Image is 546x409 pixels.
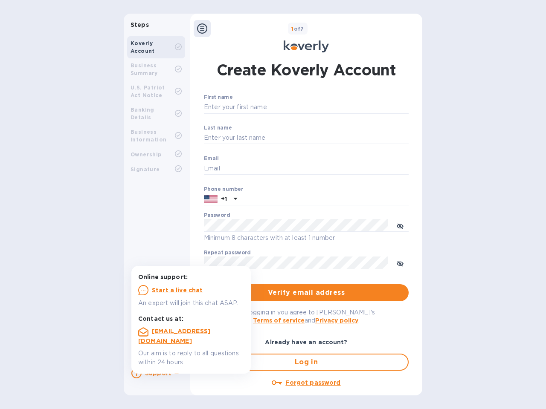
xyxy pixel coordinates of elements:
[217,59,396,81] h1: Create Koverly Account
[204,233,409,243] p: Minimum 8 characters with at least 1 number
[204,132,409,144] input: Enter your last name
[131,151,162,158] b: Ownership
[131,129,166,143] b: Business Information
[204,187,243,192] label: Phone number
[138,299,244,308] p: An expert will join this chat ASAP.
[204,213,230,218] label: Password
[204,162,409,175] input: Email
[138,328,210,344] a: [EMAIL_ADDRESS][DOMAIN_NAME]
[204,95,232,100] label: First name
[238,309,375,324] span: By logging in you agree to [PERSON_NAME]'s and .
[211,288,402,298] span: Verify email address
[138,274,188,280] b: Online support:
[204,194,218,204] img: US
[221,195,227,203] p: +1
[265,339,347,346] b: Already have an account?
[204,101,409,114] input: Enter your first name
[131,62,158,76] b: Business Summary
[285,379,340,386] u: Forgot password
[152,287,203,294] u: Start a live chat
[145,370,171,377] b: Support
[138,349,244,367] p: Our aim is to reply to all questions within 24 hours.
[131,84,165,98] b: U.S. Patriot Act Notice
[131,21,149,28] b: Steps
[204,354,409,371] button: Log in
[392,254,409,271] button: toggle password visibility
[131,40,155,54] b: Koverly Account
[253,317,305,324] a: Terms of service
[204,156,219,161] label: Email
[212,357,401,367] span: Log in
[204,251,251,256] label: Repeat password
[291,26,293,32] span: 1
[291,26,304,32] b: of 7
[315,317,358,324] a: Privacy policy
[131,166,160,173] b: Signature
[138,315,183,322] b: Contact us at:
[392,217,409,234] button: toggle password visibility
[204,125,232,130] label: Last name
[204,284,409,301] button: Verify email address
[131,107,154,121] b: Banking Details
